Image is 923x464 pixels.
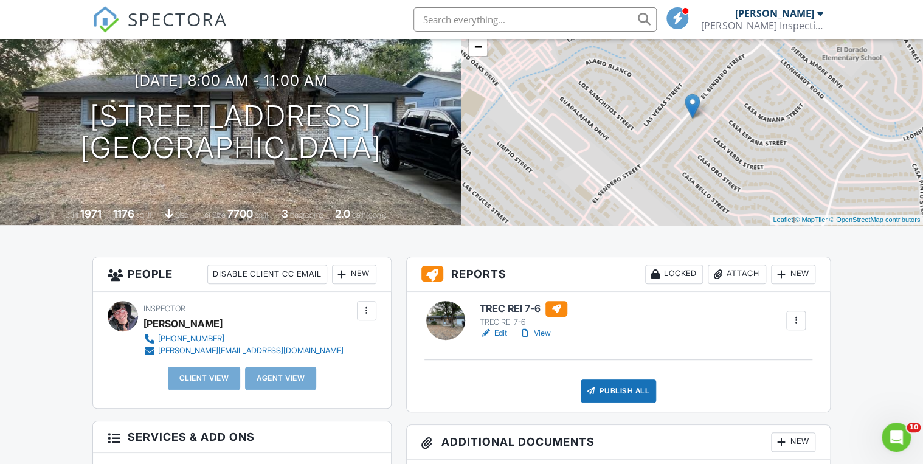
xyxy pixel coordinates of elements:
[701,19,823,32] div: Monsivais Inspections
[158,346,344,356] div: [PERSON_NAME][EMAIL_ADDRESS][DOMAIN_NAME]
[645,265,703,284] div: Locked
[207,265,327,284] div: Disable Client CC Email
[175,210,188,220] span: slab
[771,432,815,452] div: New
[128,6,227,32] span: SPECTORA
[519,327,551,339] a: View
[143,314,223,333] div: [PERSON_NAME]
[227,207,253,220] div: 7700
[829,216,920,223] a: © OpenStreetMap contributors
[65,210,78,220] span: Built
[134,72,328,89] h3: [DATE] 8:00 am - 11:00 am
[92,16,227,42] a: SPECTORA
[882,423,911,452] iframe: Intercom live chat
[113,207,134,220] div: 1176
[581,379,657,403] div: Publish All
[773,216,793,223] a: Leaflet
[255,210,270,220] span: sq.ft.
[93,421,391,453] h3: Services & Add ons
[708,265,766,284] div: Attach
[480,317,567,327] div: TREC REI 7-6
[480,301,567,317] h6: TREC REI 7-6
[93,257,391,292] h3: People
[335,207,350,220] div: 2.0
[80,207,102,220] div: 1971
[143,345,344,357] a: [PERSON_NAME][EMAIL_ADDRESS][DOMAIN_NAME]
[143,333,344,345] a: [PHONE_NUMBER]
[136,210,153,220] span: sq. ft.
[290,210,323,220] span: bedrooms
[795,216,828,223] a: © MapTiler
[143,304,185,313] span: Inspector
[80,100,382,165] h1: [STREET_ADDRESS] [GEOGRAPHIC_DATA]
[282,207,288,220] div: 3
[480,327,507,339] a: Edit
[158,334,224,344] div: [PHONE_NUMBER]
[771,265,815,284] div: New
[907,423,921,432] span: 10
[735,7,814,19] div: [PERSON_NAME]
[413,7,657,32] input: Search everything...
[200,210,226,220] span: Lot Size
[770,215,923,225] div: |
[407,257,830,292] h3: Reports
[332,265,376,284] div: New
[480,301,567,328] a: TREC REI 7-6 TREC REI 7-6
[92,6,119,33] img: The Best Home Inspection Software - Spectora
[352,210,387,220] span: bathrooms
[469,38,487,56] a: Zoom out
[407,425,830,460] h3: Additional Documents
